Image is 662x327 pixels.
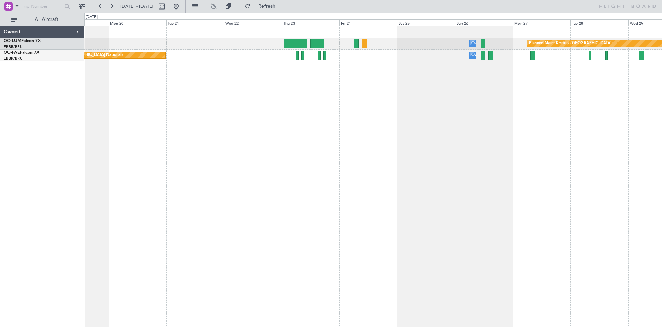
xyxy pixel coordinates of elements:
[109,19,166,26] div: Mon 20
[22,1,62,12] input: Trip Number
[120,3,153,10] span: [DATE] - [DATE]
[339,19,397,26] div: Fri 24
[18,17,75,22] span: All Aircraft
[166,19,224,26] div: Tue 21
[4,51,39,55] a: OO-FAEFalcon 7X
[471,50,519,61] div: Owner Melsbroek Air Base
[8,14,77,25] button: All Aircraft
[471,38,519,49] div: Owner Melsbroek Air Base
[4,51,20,55] span: OO-FAE
[224,19,281,26] div: Wed 22
[397,19,455,26] div: Sat 25
[455,19,513,26] div: Sun 26
[4,44,23,50] a: EBBR/BRU
[570,19,628,26] div: Tue 28
[4,39,21,43] span: OO-LUM
[242,1,284,12] button: Refresh
[282,19,339,26] div: Thu 23
[252,4,282,9] span: Refresh
[513,19,570,26] div: Mon 27
[529,38,611,49] div: Planned Maint Kortrijk-[GEOGRAPHIC_DATA]
[4,39,41,43] a: OO-LUMFalcon 7X
[86,14,98,20] div: [DATE]
[4,56,23,61] a: EBBR/BRU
